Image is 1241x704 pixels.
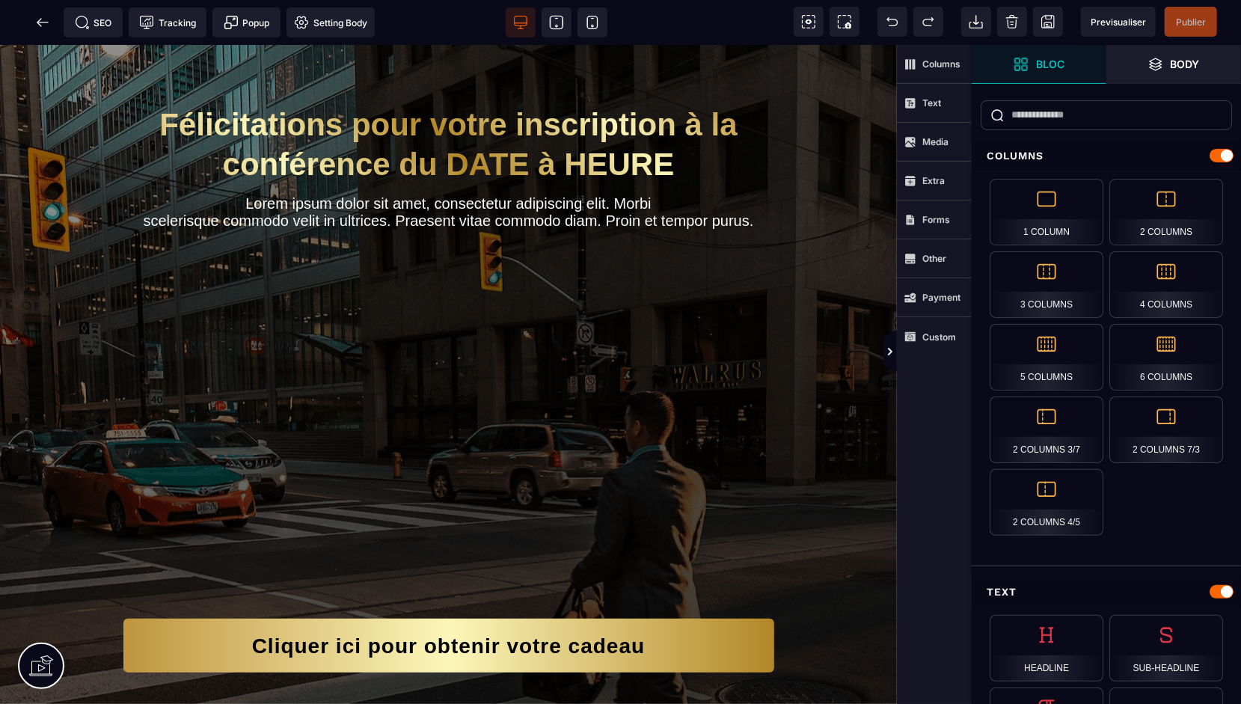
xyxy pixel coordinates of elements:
[1109,251,1223,318] div: 4 Columns
[922,58,960,70] strong: Columns
[922,253,946,264] strong: Other
[922,97,941,108] strong: Text
[224,15,270,30] span: Popup
[1109,615,1223,682] div: Sub-Headline
[990,615,1103,682] div: Headline
[1106,45,1241,84] span: Open Layer Manager
[1171,58,1200,70] strong: Body
[972,142,1241,170] div: Columns
[139,15,196,30] span: Tracking
[1036,58,1064,70] strong: Bloc
[922,292,960,303] strong: Payment
[972,578,1241,606] div: Text
[1109,324,1223,391] div: 6 Columns
[123,574,774,628] button: Cliquer ici pour obtenir votre cadeau
[990,469,1103,536] div: 2 Columns 4/5
[794,7,824,37] span: View components
[294,15,367,30] span: Setting Body
[1081,7,1156,37] span: Preview
[972,45,1106,84] span: Open Blocks
[123,147,774,189] text: Lorem ipsum dolor sit amet, consectetur adipiscing elit. Morbi scelerisque commodo velit in ultri...
[922,214,950,225] strong: Forms
[1091,16,1146,28] span: Previsualiser
[1176,16,1206,28] span: Publier
[922,175,945,186] strong: Extra
[922,136,949,147] strong: Media
[830,7,859,37] span: Screenshot
[1109,179,1223,245] div: 2 Columns
[990,251,1103,318] div: 3 Columns
[990,179,1103,245] div: 1 Column
[990,397,1103,463] div: 2 Columns 3/7
[990,324,1103,391] div: 5 Columns
[922,331,956,343] strong: Custom
[75,15,112,30] span: SEO
[123,52,774,147] h1: Félicitations pour votre inscription à la conférence du DATE à HEURE
[1109,397,1223,463] div: 2 Columns 7/3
